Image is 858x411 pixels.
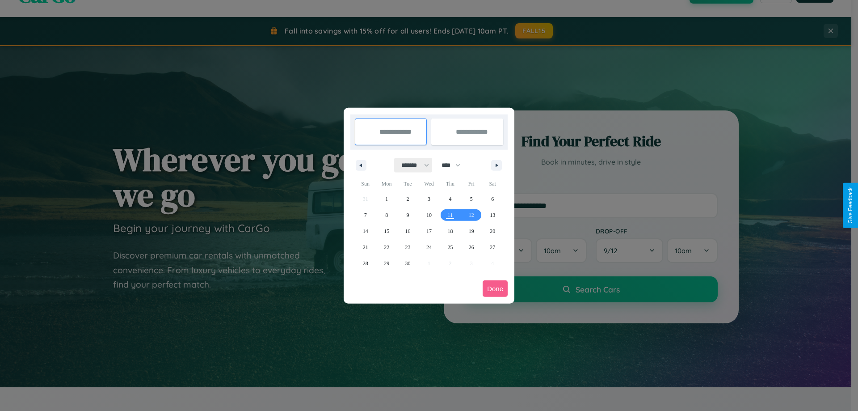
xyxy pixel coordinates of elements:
span: 12 [469,207,474,223]
button: 9 [397,207,418,223]
span: 6 [491,191,494,207]
span: Sat [482,177,503,191]
button: 14 [355,223,376,239]
button: 5 [461,191,482,207]
button: 1 [376,191,397,207]
button: 4 [440,191,461,207]
div: Give Feedback [847,187,854,224]
span: 14 [363,223,368,239]
span: Wed [418,177,439,191]
span: Mon [376,177,397,191]
button: 29 [376,255,397,271]
span: 28 [363,255,368,271]
span: Thu [440,177,461,191]
span: 4 [449,191,451,207]
span: 5 [470,191,473,207]
button: Done [483,280,508,297]
button: 13 [482,207,503,223]
span: 2 [407,191,409,207]
span: Fri [461,177,482,191]
span: 23 [405,239,411,255]
button: 30 [397,255,418,271]
span: 22 [384,239,389,255]
span: 27 [490,239,495,255]
span: 7 [364,207,367,223]
span: 8 [385,207,388,223]
button: 20 [482,223,503,239]
button: 27 [482,239,503,255]
button: 11 [440,207,461,223]
span: 26 [469,239,474,255]
span: Tue [397,177,418,191]
span: 13 [490,207,495,223]
button: 2 [397,191,418,207]
span: 25 [447,239,453,255]
span: 16 [405,223,411,239]
span: 30 [405,255,411,271]
span: 20 [490,223,495,239]
span: 10 [426,207,432,223]
button: 24 [418,239,439,255]
span: 3 [428,191,430,207]
span: 9 [407,207,409,223]
span: 21 [363,239,368,255]
button: 22 [376,239,397,255]
button: 3 [418,191,439,207]
button: 19 [461,223,482,239]
button: 28 [355,255,376,271]
button: 8 [376,207,397,223]
span: 17 [426,223,432,239]
button: 15 [376,223,397,239]
button: 18 [440,223,461,239]
button: 17 [418,223,439,239]
button: 21 [355,239,376,255]
button: 26 [461,239,482,255]
span: Sun [355,177,376,191]
span: 29 [384,255,389,271]
span: 19 [469,223,474,239]
button: 25 [440,239,461,255]
span: 18 [447,223,453,239]
span: 15 [384,223,389,239]
span: 11 [448,207,453,223]
button: 6 [482,191,503,207]
button: 10 [418,207,439,223]
button: 23 [397,239,418,255]
span: 1 [385,191,388,207]
button: 12 [461,207,482,223]
span: 24 [426,239,432,255]
button: 16 [397,223,418,239]
button: 7 [355,207,376,223]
